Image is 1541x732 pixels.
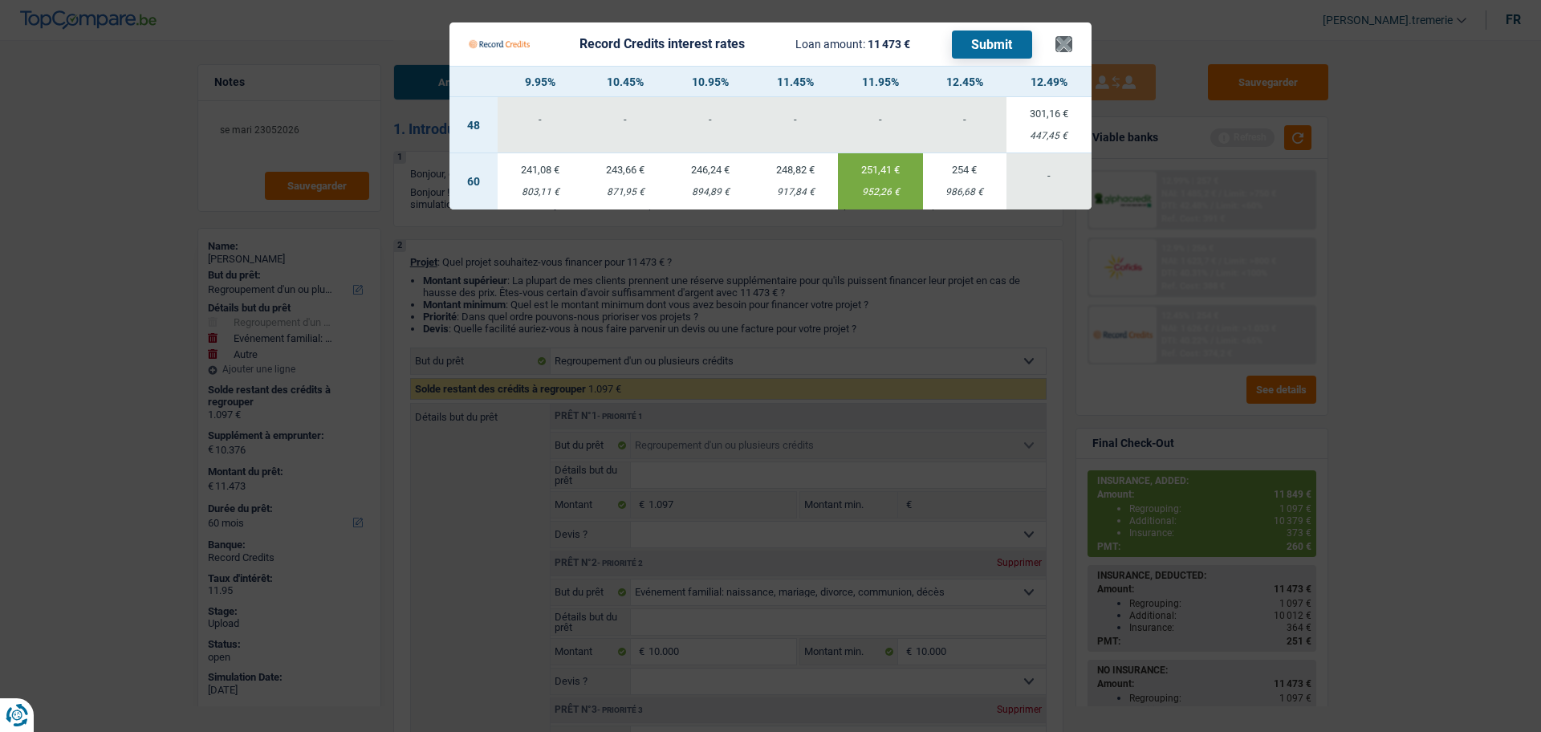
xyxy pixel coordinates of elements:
[1006,108,1092,119] div: 301,16 €
[838,165,923,175] div: 251,41 €
[668,187,753,197] div: 894,89 €
[1006,170,1092,181] div: -
[469,29,530,59] img: Record Credits
[668,165,753,175] div: 246,24 €
[498,67,583,97] th: 9.95%
[498,165,583,175] div: 241,08 €
[753,165,838,175] div: 248,82 €
[498,187,583,197] div: 803,11 €
[583,114,668,124] div: -
[583,187,668,197] div: 871,95 €
[952,31,1032,59] button: Submit
[583,165,668,175] div: 243,66 €
[583,67,668,97] th: 10.45%
[449,97,498,153] td: 48
[838,67,923,97] th: 11.95%
[923,114,1006,124] div: -
[1006,67,1092,97] th: 12.49%
[753,67,838,97] th: 11.45%
[449,153,498,209] td: 60
[923,67,1006,97] th: 12.45%
[923,187,1006,197] div: 986,68 €
[753,114,838,124] div: -
[795,38,865,51] span: Loan amount:
[668,67,753,97] th: 10.95%
[1055,36,1072,52] button: ×
[668,114,753,124] div: -
[838,187,923,197] div: 952,26 €
[923,165,1006,175] div: 254 €
[498,114,583,124] div: -
[753,187,838,197] div: 917,84 €
[579,38,745,51] div: Record Credits interest rates
[838,114,923,124] div: -
[868,38,910,51] span: 11 473 €
[1006,131,1092,141] div: 447,45 €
